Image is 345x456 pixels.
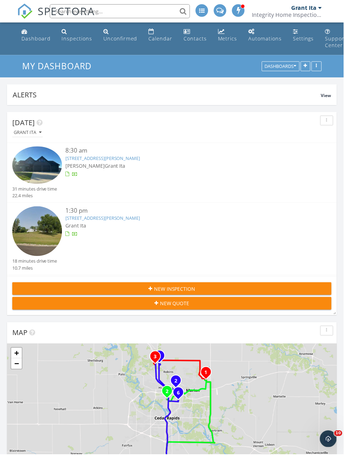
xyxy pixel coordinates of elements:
img: 9537809%2Fcover_photos%2FJfffO8GT6V1R5UKR9Kbl%2Fsmall.jpg [12,147,62,184]
div: 18 minutes drive time [12,259,57,265]
div: Grant Ita [292,4,318,11]
i: 1 [205,372,208,377]
img: streetview [12,207,62,257]
div: Metrics [219,35,238,42]
div: Inspections [62,35,92,42]
i: 6 [178,392,180,397]
a: Contacts [181,25,210,45]
input: Search everything... [50,4,191,18]
span: SPECTORA [38,4,95,18]
iframe: Intercom live chat [321,432,338,449]
div: 31 minutes drive time [12,186,57,193]
a: SPECTORA [17,9,95,24]
div: 8:30 am [66,147,306,156]
img: The Best Home Inspection Software - Spectora [17,4,33,19]
span: Grant Ita [105,163,126,170]
button: Dashboards [263,62,301,72]
a: Calendar [146,25,176,45]
div: 2041 Birchwood Dr NE , Cedar Rapids, IA 52402 [168,392,172,397]
span: [PERSON_NAME] [66,163,105,170]
a: Zoom in [11,349,22,360]
div: Dashboard [21,35,51,42]
a: Zoom out [11,360,22,370]
span: New Inspection [155,286,196,294]
div: Automations [249,35,283,42]
span: Grant Ita [66,223,87,230]
span: View [322,93,332,99]
div: 413 34th St NE, Cedar Rapids, IA 52402 [179,394,183,398]
button: New Inspection [12,283,333,296]
a: Unconfirmed [101,25,141,45]
div: Unconfirmed [104,35,138,42]
div: 3076 Brittany Cir, Cedar Rapids, IA 52411 [156,358,160,362]
div: 22.4 miles [12,193,57,200]
div: Grant Ita [14,131,41,136]
a: Automations (Advanced) [247,25,286,45]
span: [DATE] [12,118,35,128]
div: 1:30 pm [66,207,306,216]
i: 2 [166,391,169,396]
a: 1:30 pm [STREET_ADDRESS][PERSON_NAME] Grant Ita 18 minutes drive time 10.7 miles [12,207,333,272]
div: Dashboards [266,64,298,69]
div: Settings [294,35,315,42]
a: Settings [291,25,318,45]
div: 722 Suburban St NE, Cedar Rapids, IA 52402 [177,382,181,386]
i: 4 [159,355,161,360]
div: Calendar [149,35,173,42]
div: 10.7 miles [12,266,57,272]
a: Dashboard [19,25,53,45]
button: New Quote [12,298,333,311]
a: Inspections [59,25,95,45]
a: 8:30 am [STREET_ADDRESS][PERSON_NAME] [PERSON_NAME]Grant Ita 31 minutes drive time 22.4 miles [12,147,333,200]
i: 2 [175,380,178,385]
i: 3 [154,356,157,361]
a: [STREET_ADDRESS][PERSON_NAME] [66,216,141,222]
div: Alerts [13,90,322,100]
span: New Quote [161,301,190,308]
span: Map [12,329,27,339]
div: Contacts [184,35,207,42]
span: 10 [336,432,344,438]
button: Grant Ita [12,129,43,138]
div: Integrity Home Inspections [253,11,323,18]
a: [STREET_ADDRESS][PERSON_NAME] [66,156,141,162]
a: My Dashboard [22,60,98,72]
div: 3149 Windsor Dr, Robins, IA 52328 [160,357,164,361]
a: Metrics [216,25,241,45]
div: 4395 Rec Dr, Marion, IA 52302 [207,373,211,378]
